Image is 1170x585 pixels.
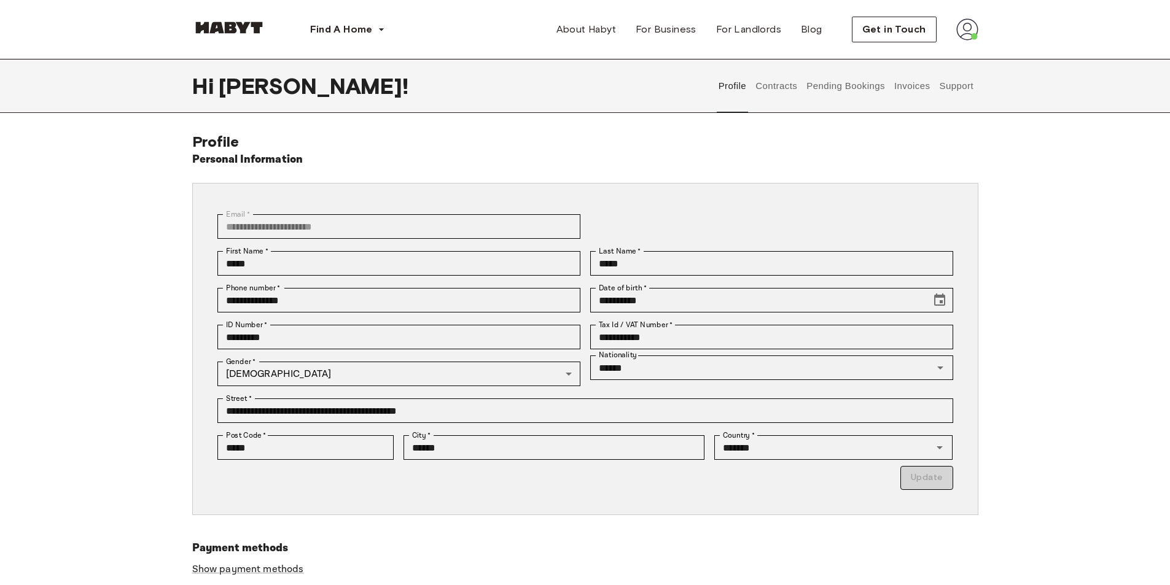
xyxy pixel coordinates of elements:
span: For Business [636,22,696,37]
img: avatar [956,18,978,41]
button: Profile [717,59,748,113]
h6: Personal Information [192,151,303,168]
div: You can't change your email address at the moment. Please reach out to customer support in case y... [217,214,580,239]
button: Choose date, selected date is Sep 15, 1989 [927,288,952,312]
label: City [412,430,431,441]
button: Support [938,59,975,113]
label: Street [226,393,252,404]
div: user profile tabs [714,59,978,113]
label: Gender [226,356,255,367]
label: ID Number [226,319,267,330]
span: About Habyt [556,22,616,37]
button: Open [931,439,948,456]
span: Find A Home [310,22,373,37]
div: [DEMOGRAPHIC_DATA] [217,362,580,386]
label: Phone number [226,282,281,293]
button: Get in Touch [852,17,937,42]
a: For Landlords [706,17,791,42]
button: Open [932,359,949,376]
label: Email [226,209,250,220]
label: Last Name [599,246,641,257]
a: Show payment methods [192,563,304,576]
span: Profile [192,133,240,150]
a: About Habyt [547,17,626,42]
label: Post Code [226,430,267,441]
button: Find A Home [300,17,395,42]
span: Blog [801,22,822,37]
label: Tax Id / VAT Number [599,319,673,330]
a: For Business [626,17,706,42]
label: Country [723,430,755,441]
span: Get in Touch [862,22,926,37]
span: Hi [192,73,219,99]
a: Blog [791,17,832,42]
label: Date of birth [599,282,647,293]
button: Pending Bookings [805,59,887,113]
label: First Name [226,246,268,257]
h6: Payment methods [192,540,978,557]
span: For Landlords [716,22,781,37]
span: [PERSON_NAME] ! [219,73,408,99]
button: Invoices [892,59,931,113]
label: Nationality [599,350,637,360]
button: Contracts [754,59,799,113]
img: Habyt [192,21,266,34]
